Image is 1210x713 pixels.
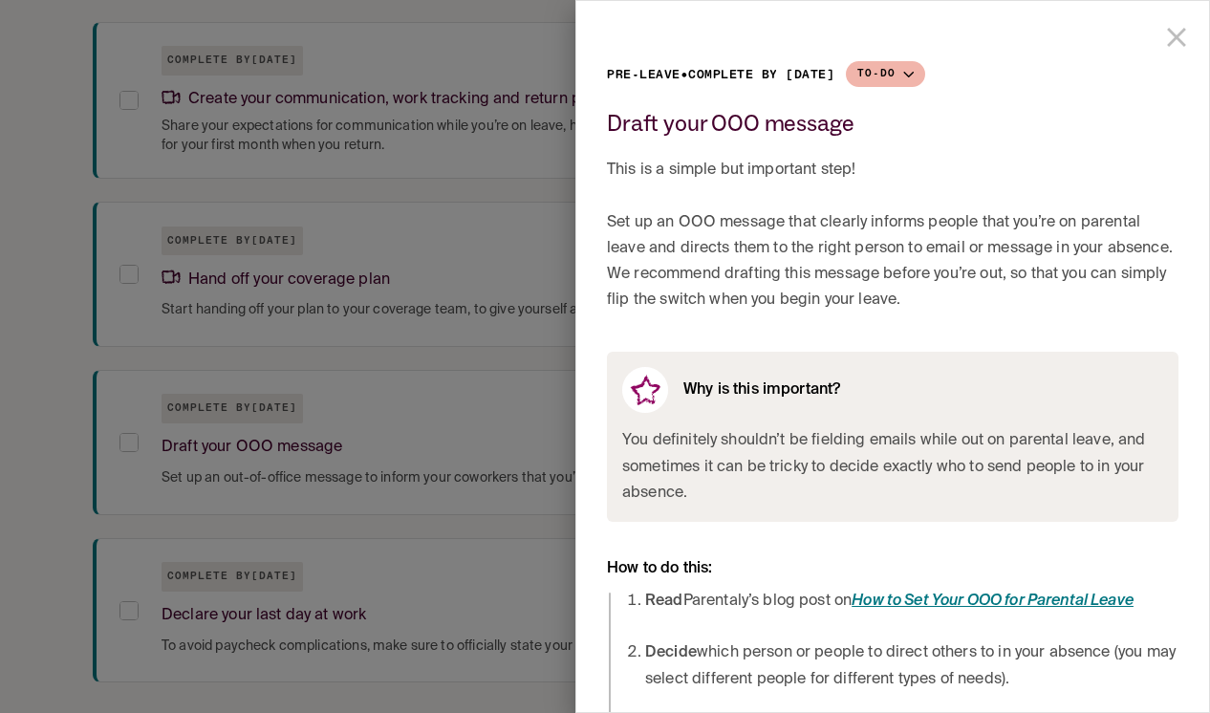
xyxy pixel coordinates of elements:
button: close drawer [1153,13,1200,61]
strong: Read [645,594,683,609]
p: You definitely shouldn’t be fielding emails while out on parental leave, and sometimes it can be ... [622,428,1163,507]
h2: Draft your OOO message [607,111,853,135]
h6: Why is this important? [683,381,840,399]
p: This is a simple but important step! [607,158,1178,184]
p: Pre-leave • Complete by [DATE] [607,62,834,88]
li: Parentaly’s blog post on [645,589,1178,615]
button: To-do [846,61,925,87]
li: which person or people to direct others to in your absence (you may select different people for d... [645,640,1178,692]
h6: How to do this: [607,560,1178,577]
p: Set up an OOO message that clearly informs people that you’re on parental leave and directs them ... [607,210,1178,314]
strong: Decide [645,645,697,660]
a: How to Set Your OOO for Parental Leave [852,594,1134,609]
